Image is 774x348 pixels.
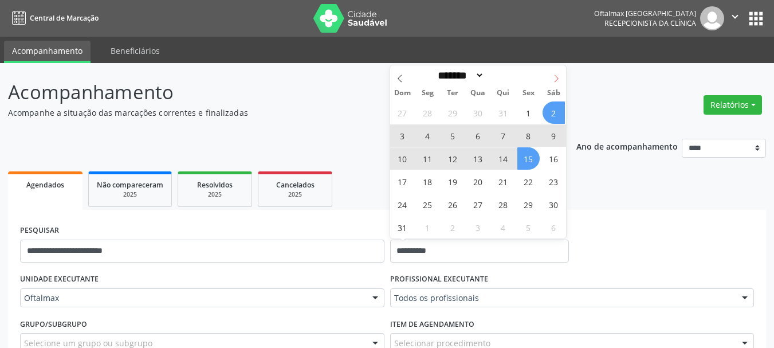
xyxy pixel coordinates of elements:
span: Oftalmax [24,292,361,304]
span: Qua [465,89,490,97]
span: Setembro 4, 2025 [492,216,514,238]
span: Agosto 5, 2025 [442,124,464,147]
span: Agendados [26,180,64,190]
span: Recepcionista da clínica [604,18,696,28]
span: Central de Marcação [30,13,99,23]
span: Agosto 9, 2025 [543,124,565,147]
span: Julho 31, 2025 [492,101,514,124]
span: Agosto 25, 2025 [417,193,439,216]
span: Setembro 1, 2025 [417,216,439,238]
span: Não compareceram [97,180,163,190]
button: Relatórios [704,95,762,115]
label: PROFISSIONAL EXECUTANTE [390,271,488,288]
label: Grupo/Subgrupo [20,315,87,333]
a: Central de Marcação [8,9,99,28]
span: Agosto 1, 2025 [517,101,540,124]
span: Agosto 12, 2025 [442,147,464,170]
p: Acompanhamento [8,78,539,107]
img: img [700,6,724,30]
span: Seg [415,89,440,97]
label: PESQUISAR [20,222,59,240]
span: Julho 29, 2025 [442,101,464,124]
span: Agosto 14, 2025 [492,147,514,170]
span: Sex [516,89,541,97]
span: Agosto 15, 2025 [517,147,540,170]
span: Agosto 13, 2025 [467,147,489,170]
span: Ter [440,89,465,97]
span: Agosto 6, 2025 [467,124,489,147]
span: Agosto 10, 2025 [391,147,414,170]
span: Agosto 28, 2025 [492,193,514,216]
span: Agosto 21, 2025 [492,170,514,193]
span: Agosto 31, 2025 [391,216,414,238]
span: Agosto 11, 2025 [417,147,439,170]
span: Agosto 20, 2025 [467,170,489,193]
span: Julho 27, 2025 [391,101,414,124]
span: Agosto 16, 2025 [543,147,565,170]
a: Acompanhamento [4,41,91,63]
div: 2025 [97,190,163,199]
span: Agosto 23, 2025 [543,170,565,193]
p: Acompanhe a situação das marcações correntes e finalizadas [8,107,539,119]
span: Setembro 5, 2025 [517,216,540,238]
span: Julho 28, 2025 [417,101,439,124]
span: Setembro 3, 2025 [467,216,489,238]
span: Agosto 26, 2025 [442,193,464,216]
span: Agosto 30, 2025 [543,193,565,216]
span: Agosto 3, 2025 [391,124,414,147]
div: 2025 [266,190,324,199]
span: Agosto 22, 2025 [517,170,540,193]
i:  [729,10,741,23]
select: Month [434,69,485,81]
span: Agosto 18, 2025 [417,170,439,193]
div: 2025 [186,190,243,199]
p: Ano de acompanhamento [576,139,678,153]
input: Year [484,69,522,81]
span: Agosto 17, 2025 [391,170,414,193]
button: apps [746,9,766,29]
span: Agosto 2, 2025 [543,101,565,124]
span: Cancelados [276,180,315,190]
span: Setembro 6, 2025 [543,216,565,238]
span: Agosto 8, 2025 [517,124,540,147]
span: Setembro 2, 2025 [442,216,464,238]
button:  [724,6,746,30]
span: Agosto 24, 2025 [391,193,414,216]
span: Julho 30, 2025 [467,101,489,124]
span: Agosto 29, 2025 [517,193,540,216]
span: Resolvidos [197,180,233,190]
span: Agosto 19, 2025 [442,170,464,193]
div: Oftalmax [GEOGRAPHIC_DATA] [594,9,696,18]
span: Agosto 4, 2025 [417,124,439,147]
span: Qui [490,89,516,97]
label: UNIDADE EXECUTANTE [20,271,99,288]
span: Agosto 27, 2025 [467,193,489,216]
span: Todos os profissionais [394,292,731,304]
a: Beneficiários [103,41,168,61]
span: Agosto 7, 2025 [492,124,514,147]
span: Sáb [541,89,566,97]
span: Dom [390,89,415,97]
label: Item de agendamento [390,315,474,333]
